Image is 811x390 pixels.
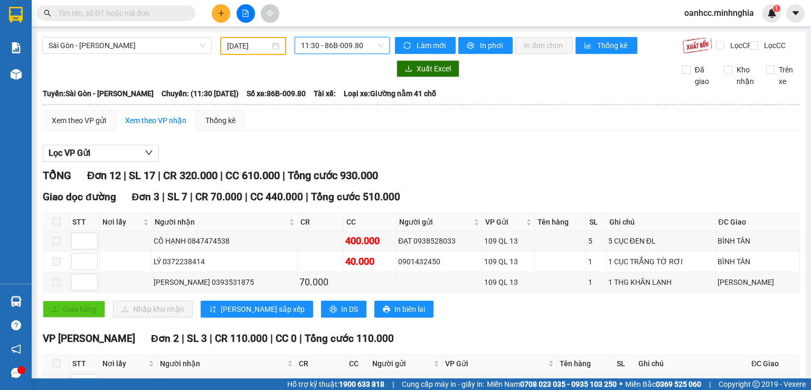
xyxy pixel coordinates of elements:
span: CC 610.000 [225,169,280,182]
b: Tuyến: Sài Gòn - [PERSON_NAME] [43,89,154,98]
span: | [709,378,711,390]
div: [PERSON_NAME] 0393531875 [154,276,296,288]
span: Thống kê [597,40,629,51]
img: logo-vxr [9,7,23,23]
span: Làm mới [417,40,447,51]
button: sort-ascending[PERSON_NAME] sắp xếp [201,301,313,318]
div: 70.000 [299,275,342,290]
button: printerIn phơi [458,37,513,54]
div: 1 HG BÁNH [637,377,747,388]
div: PHÚC THỊNH 0919004867 [159,377,294,388]
div: 1 [588,256,605,267]
th: Tên hàng [535,213,587,231]
td: 109 QL 13 [483,231,535,252]
button: uploadGiao hàng [43,301,105,318]
span: SL 3 [187,332,207,345]
span: printer [383,305,390,314]
span: Đơn 12 [87,169,121,182]
div: 30.000 [298,375,344,390]
span: VP [PERSON_NAME] [43,332,135,345]
span: CR 70.000 [195,191,242,203]
span: SL 7 [167,191,187,203]
div: 5 CỤC ĐEN ĐL [608,235,714,247]
span: CC 440.000 [250,191,303,203]
div: 0901432450 [398,256,480,267]
th: ĐC Giao [749,355,800,373]
span: Sài Gòn - Phan Rí [49,38,205,53]
div: 1 [588,276,605,288]
div: ĐẠT 0938528033 [398,235,480,247]
span: message [11,368,21,378]
img: 9k= [682,37,712,54]
span: 11:30 - 86B-009.80 [301,38,384,53]
span: | [220,169,223,182]
button: In đơn chọn [515,37,573,54]
span: Lọc CC [760,40,787,51]
button: file-add [237,4,255,23]
th: CR [298,213,344,231]
span: TỔNG [43,169,71,182]
span: Lọc VP Gửi [49,146,90,160]
button: printerIn DS [321,301,366,318]
span: Nơi lấy [102,216,141,228]
img: warehouse-icon [11,296,22,307]
div: 109 QL 13 [444,377,555,388]
span: download [405,65,412,73]
th: ĐC Giao [716,213,800,231]
input: Tìm tên, số ĐT hoặc mã đơn [58,7,183,19]
button: aim [261,4,279,23]
span: VP Gửi [485,216,524,228]
span: Lọc CR [726,40,753,51]
div: Thống kê [205,115,235,126]
span: | [124,169,126,182]
div: 40.000 [345,254,395,269]
td: BÌNH TÂN [716,231,800,252]
div: 1 THG KHĂN LẠNH [608,276,714,288]
img: solution-icon [11,42,22,53]
span: [PERSON_NAME] sắp xếp [221,303,305,315]
span: oanhcc.minhnghia [676,6,762,20]
span: Nơi lấy [102,358,146,369]
span: plus [218,10,225,17]
span: CR 320.000 [163,169,218,182]
span: ⚪️ [619,382,623,386]
div: Xem theo VP nhận [125,115,186,126]
span: Đã giao [691,64,716,87]
strong: 0369 525 060 [656,380,701,388]
th: STT [70,213,100,231]
span: Loại xe: Giường nằm 41 chỗ [344,88,436,99]
div: 109 QL 13 [484,276,533,288]
span: aim [266,10,274,17]
button: syncLàm mới [395,37,456,54]
span: Số xe: 86B-009.80 [247,88,306,99]
button: downloadNhập kho nhận [113,301,193,318]
button: bar-chartThống kê [576,37,637,54]
div: 109 QL 13 [484,235,533,247]
th: CC [344,213,397,231]
span: | [182,332,184,345]
span: printer [467,42,476,50]
span: notification [11,344,21,354]
span: sort-ascending [209,305,216,314]
th: Ghi chú [607,213,716,231]
div: 5 [588,235,605,247]
button: plus [212,4,230,23]
strong: 1900 633 818 [339,380,384,388]
span: In DS [341,303,358,315]
span: Người nhận [160,358,285,369]
span: | [392,378,394,390]
div: 109 QL 13 [484,256,533,267]
span: Người gửi [399,216,471,228]
span: Người gửi [372,358,431,369]
sup: 1 [773,5,780,12]
span: Người nhận [155,216,287,228]
img: warehouse-icon [11,69,22,80]
th: CC [346,355,370,373]
div: Xem theo VP gửi [52,115,106,126]
span: | [306,191,308,203]
button: Lọc VP Gửi [43,145,159,162]
span: SL 17 [129,169,155,182]
span: In biên lai [394,303,425,315]
td: BÌNH TÂN [716,252,800,272]
span: CC 0 [276,332,297,345]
